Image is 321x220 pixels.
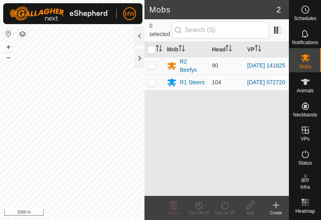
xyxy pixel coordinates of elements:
[301,136,309,141] span: VPs
[180,57,205,74] div: R2 Beefys
[298,161,312,165] span: Status
[179,46,185,53] p-sorticon: Activate to sort
[247,79,285,86] a: [DATE] 072720
[295,209,315,214] span: Heatmap
[294,16,316,21] span: Schedules
[172,22,269,39] input: Search (S)
[10,6,110,21] img: Gallagher Logo
[180,78,205,87] div: R1 Steers
[292,40,318,45] span: Notifications
[238,210,263,216] div: Edit
[4,29,13,39] button: Reset Map
[156,46,162,53] p-sorticon: Activate to sort
[18,29,27,39] button: Map Layers
[125,10,135,18] span: MW
[300,185,310,189] span: Infra
[209,42,244,57] th: Head
[212,210,238,216] div: Turn On VP
[4,53,13,62] button: –
[226,46,232,53] p-sorticon: Activate to sort
[149,5,276,14] h2: Mobs
[149,22,172,39] span: 0 selected
[4,42,13,52] button: +
[80,210,104,217] a: Contact Us
[212,79,221,86] span: 104
[186,210,212,216] div: Turn Off VP
[247,62,285,69] a: [DATE] 141825
[164,42,209,57] th: Mob
[212,62,218,69] span: 90
[168,211,179,215] span: Delete
[299,64,311,69] span: Mobs
[263,210,289,216] div: Create
[41,210,71,217] a: Privacy Policy
[244,42,289,57] th: VP
[293,112,317,117] span: Neckbands
[276,4,281,16] span: 2
[297,88,314,93] span: Animals
[255,46,261,53] p-sorticon: Activate to sort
